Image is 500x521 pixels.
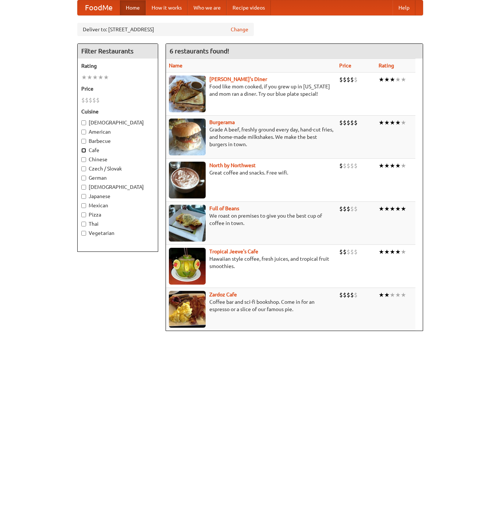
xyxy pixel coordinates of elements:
[343,291,347,299] li: $
[343,75,347,84] li: $
[347,291,350,299] li: $
[81,220,154,228] label: Thai
[350,248,354,256] li: $
[170,47,229,54] ng-pluralize: 6 restaurants found!
[390,248,395,256] li: ★
[339,205,343,213] li: $
[227,0,271,15] a: Recipe videos
[384,205,390,213] li: ★
[92,96,96,104] li: $
[379,162,384,170] li: ★
[401,291,406,299] li: ★
[384,75,390,84] li: ★
[169,162,206,198] img: north.jpg
[81,194,86,199] input: Japanese
[81,157,86,162] input: Chinese
[379,205,384,213] li: ★
[395,291,401,299] li: ★
[390,291,395,299] li: ★
[209,205,239,211] a: Full of Beans
[81,211,154,218] label: Pizza
[81,203,86,208] input: Mexican
[354,75,358,84] li: $
[350,75,354,84] li: $
[81,202,154,209] label: Mexican
[169,126,333,148] p: Grade A beef, freshly ground every day, hand-cut fries, and home-made milkshakes. We make the bes...
[209,162,256,168] a: North by Northwest
[354,162,358,170] li: $
[78,44,158,59] h4: Filter Restaurants
[347,162,350,170] li: $
[98,73,103,81] li: ★
[401,119,406,127] li: ★
[81,96,85,104] li: $
[169,248,206,285] img: jeeves.jpg
[395,205,401,213] li: ★
[401,248,406,256] li: ★
[339,248,343,256] li: $
[350,162,354,170] li: $
[81,130,86,134] input: American
[401,75,406,84] li: ★
[347,248,350,256] li: $
[231,26,248,33] a: Change
[379,63,394,68] a: Rating
[146,0,188,15] a: How it works
[379,291,384,299] li: ★
[343,119,347,127] li: $
[81,148,86,153] input: Cafe
[379,75,384,84] li: ★
[81,119,154,126] label: [DEMOGRAPHIC_DATA]
[169,119,206,155] img: burgerama.jpg
[209,119,235,125] a: Burgerama
[395,248,401,256] li: ★
[395,119,401,127] li: ★
[81,156,154,163] label: Chinese
[78,0,120,15] a: FoodMe
[390,162,395,170] li: ★
[347,75,350,84] li: $
[188,0,227,15] a: Who we are
[81,229,154,237] label: Vegetarian
[120,0,146,15] a: Home
[169,169,333,176] p: Great coffee and snacks. Free wifi.
[81,62,154,70] h5: Rating
[169,63,182,68] a: Name
[350,119,354,127] li: $
[339,75,343,84] li: $
[81,139,86,144] input: Barbecue
[81,166,86,171] input: Czech / Slovak
[343,248,347,256] li: $
[81,185,86,190] input: [DEMOGRAPHIC_DATA]
[169,291,206,328] img: zardoz.jpg
[81,147,154,154] label: Cafe
[89,96,92,104] li: $
[209,76,267,82] a: [PERSON_NAME]'s Diner
[81,174,154,182] label: German
[395,75,401,84] li: ★
[343,162,347,170] li: $
[395,162,401,170] li: ★
[343,205,347,213] li: $
[350,205,354,213] li: $
[81,85,154,92] h5: Price
[81,176,86,180] input: German
[81,108,154,115] h5: Cuisine
[401,205,406,213] li: ★
[339,63,351,68] a: Price
[81,137,154,145] label: Barbecue
[393,0,415,15] a: Help
[87,73,92,81] li: ★
[339,162,343,170] li: $
[390,119,395,127] li: ★
[77,23,254,36] div: Deliver to: [STREET_ADDRESS]
[96,96,100,104] li: $
[379,119,384,127] li: ★
[169,205,206,242] img: beans.jpg
[339,119,343,127] li: $
[169,83,333,98] p: Food like mom cooked, if you grew up in [US_STATE] and mom ran a diner. Try our blue plate special!
[92,73,98,81] li: ★
[103,73,109,81] li: ★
